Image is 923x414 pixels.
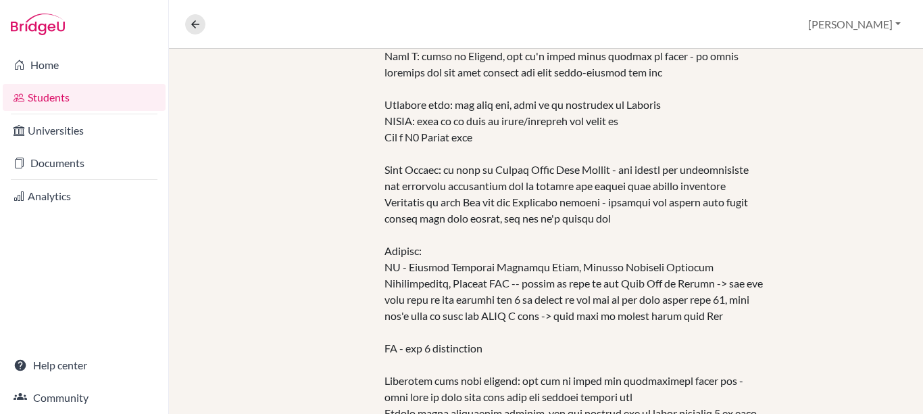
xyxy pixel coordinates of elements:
a: Documents [3,149,166,177]
a: Home [3,51,166,78]
a: Community [3,384,166,411]
a: Universities [3,117,166,144]
a: Help center [3,352,166,379]
img: Bridge-U [11,14,65,35]
a: Analytics [3,183,166,210]
button: [PERSON_NAME] [802,11,907,37]
a: Students [3,84,166,111]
